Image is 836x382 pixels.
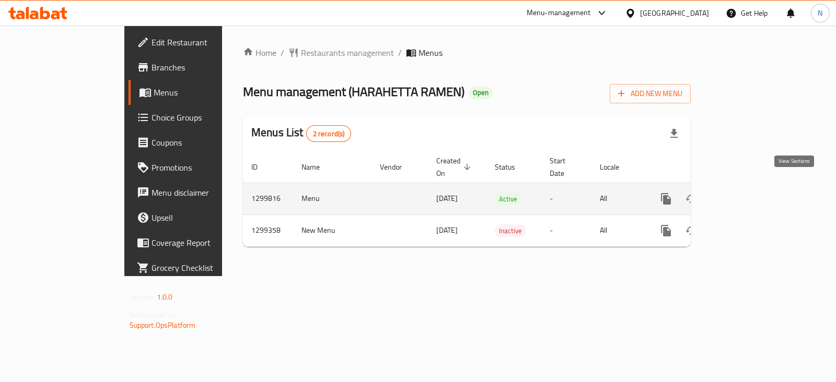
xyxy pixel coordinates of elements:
[243,151,762,247] table: enhanced table
[495,225,526,237] span: Inactive
[469,87,493,99] div: Open
[495,161,529,173] span: Status
[130,318,196,332] a: Support.OpsPlatform
[436,192,458,205] span: [DATE]
[243,80,465,103] span: Menu management ( HARAHETTA RAMEN )
[243,183,293,214] td: 1299816
[152,236,256,249] span: Coverage Report
[654,218,679,243] button: more
[129,105,264,130] a: Choice Groups
[130,290,155,304] span: Version:
[618,87,682,100] span: Add New Menu
[654,186,679,211] button: more
[380,161,415,173] span: Vendor
[129,205,264,230] a: Upsell
[591,214,645,246] td: All
[541,183,591,214] td: -
[600,161,633,173] span: Locale
[152,61,256,74] span: Branches
[129,55,264,80] a: Branches
[419,46,443,59] span: Menus
[243,46,691,59] nav: breadcrumb
[645,151,762,183] th: Actions
[610,84,691,103] button: Add New Menu
[129,80,264,105] a: Menus
[152,186,256,199] span: Menu disclaimer
[152,211,256,224] span: Upsell
[152,111,256,124] span: Choice Groups
[243,214,293,246] td: 1299358
[679,186,704,211] button: Change Status
[306,125,352,142] div: Total records count
[818,7,822,19] span: N
[129,230,264,255] a: Coverage Report
[301,46,394,59] span: Restaurants management
[288,46,394,59] a: Restaurants management
[661,121,687,146] div: Export file
[293,183,371,214] td: Menu
[129,30,264,55] a: Edit Restaurant
[527,7,591,19] div: Menu-management
[152,261,256,274] span: Grocery Checklist
[281,46,284,59] li: /
[129,155,264,180] a: Promotions
[154,86,256,99] span: Menus
[307,129,351,139] span: 2 record(s)
[679,218,704,243] button: Change Status
[495,193,521,205] span: Active
[129,130,264,155] a: Coupons
[129,255,264,280] a: Grocery Checklist
[152,161,256,174] span: Promotions
[591,183,645,214] td: All
[129,180,264,205] a: Menu disclaimer
[251,161,271,173] span: ID
[436,223,458,237] span: [DATE]
[640,7,709,19] div: [GEOGRAPHIC_DATA]
[301,161,333,173] span: Name
[469,88,493,97] span: Open
[398,46,402,59] li: /
[157,290,173,304] span: 1.0.0
[436,154,474,180] span: Created On
[293,214,371,246] td: New Menu
[550,154,579,180] span: Start Date
[130,308,178,321] span: Get support on:
[251,125,351,142] h2: Menus List
[152,136,256,149] span: Coupons
[152,36,256,49] span: Edit Restaurant
[541,214,591,246] td: -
